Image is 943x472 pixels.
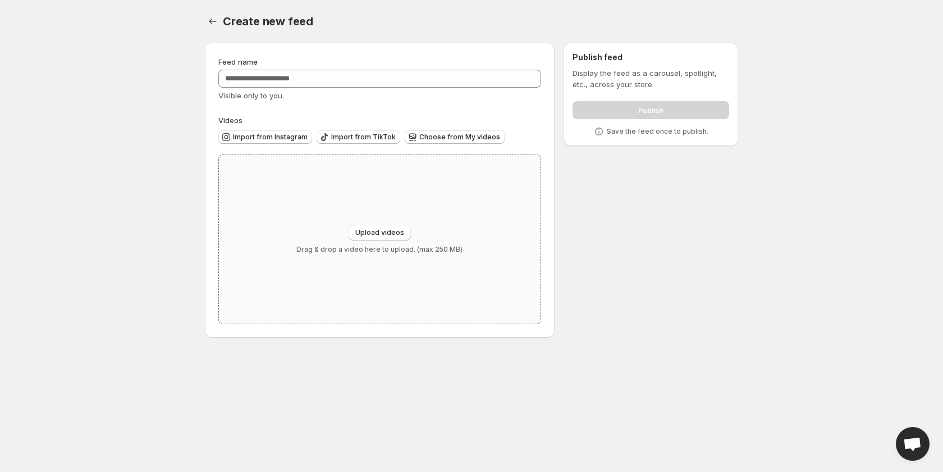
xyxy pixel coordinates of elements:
button: Import from Instagram [218,130,312,144]
p: Display the feed as a carousel, spotlight, etc., across your store. [573,67,729,90]
h2: Publish feed [573,52,729,63]
span: Feed name [218,57,258,66]
span: Upload videos [355,228,404,237]
button: Upload videos [349,225,411,240]
button: Settings [205,13,221,29]
button: Choose from My videos [405,130,505,144]
div: Open chat [896,427,930,461]
p: Save the feed once to publish. [607,127,708,136]
span: Import from TikTok [331,133,396,142]
span: Visible only to you. [218,91,284,100]
span: Videos [218,116,242,125]
span: Choose from My videos [419,133,500,142]
button: Import from TikTok [317,130,400,144]
p: Drag & drop a video here to upload. (max 250 MB) [296,245,463,254]
span: Import from Instagram [233,133,308,142]
span: Create new feed [223,15,313,28]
